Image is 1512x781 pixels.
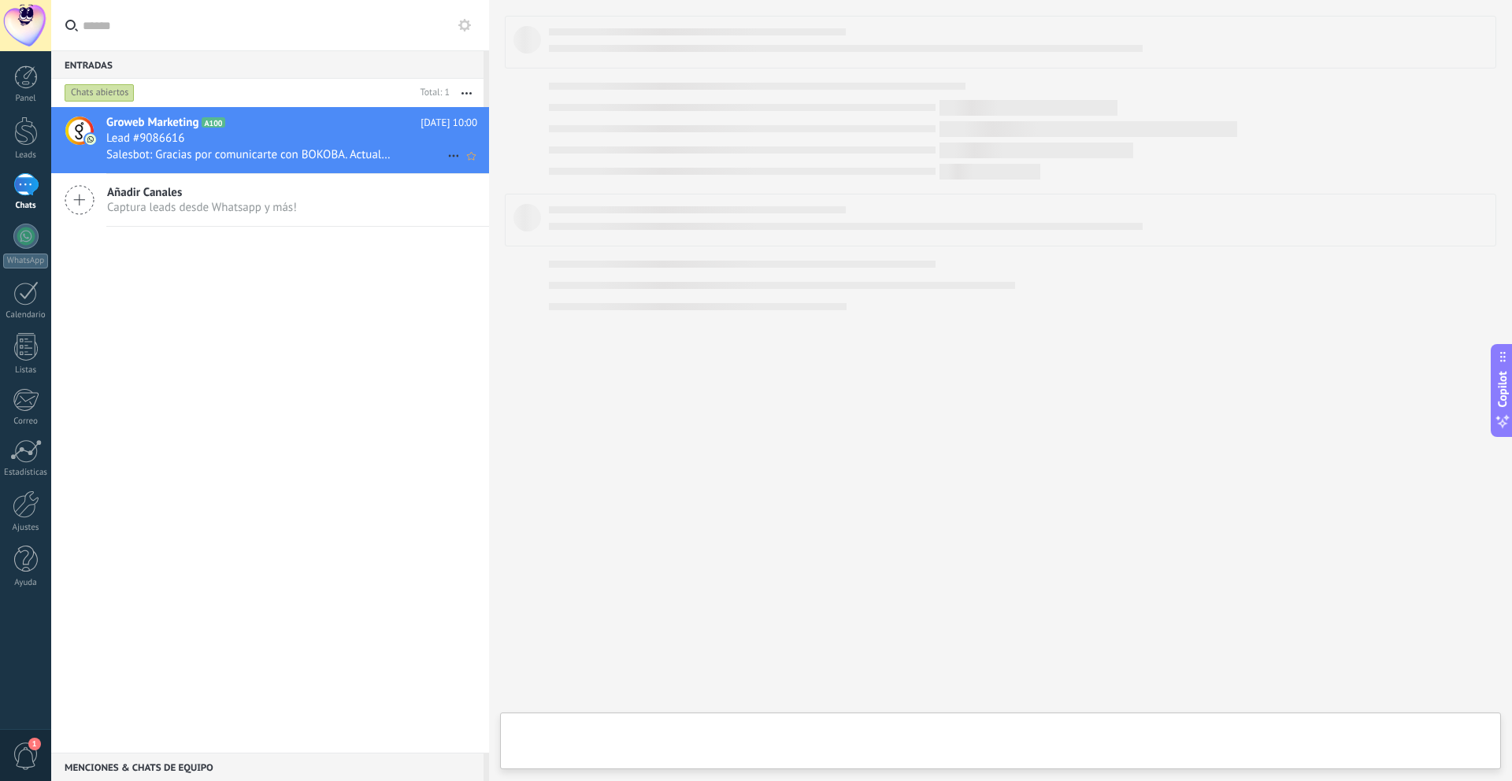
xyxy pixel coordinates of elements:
img: icon [85,134,96,145]
span: A100 [202,117,224,128]
button: Más [450,79,484,107]
div: Listas [3,365,49,376]
div: Ajustes [3,523,49,533]
div: Estadísticas [3,468,49,478]
span: Salesbot: Gracias por comunicarte con BOKOBA. Actualmente la exclusiva la tiene KW Riviera Maya ,... [106,147,391,162]
span: [DATE] 10:00 [421,115,477,131]
div: Entradas [51,50,484,79]
a: avatariconGroweb MarketingA100[DATE] 10:00Lead #9086616Salesbot: Gracias por comunicarte con BOKO... [51,107,489,173]
span: Lead #9086616 [106,131,184,146]
span: 1 [28,738,41,750]
div: Total: 1 [414,85,450,101]
div: Menciones & Chats de equipo [51,753,484,781]
div: Leads [3,150,49,161]
div: Chats [3,201,49,211]
div: Ayuda [3,578,49,588]
div: Panel [3,94,49,104]
span: Copilot [1495,372,1510,408]
span: Añadir Canales [107,185,297,200]
div: WhatsApp [3,254,48,268]
div: Chats abiertos [65,83,135,102]
div: Correo [3,416,49,427]
div: Calendario [3,310,49,320]
span: Groweb Marketing [106,115,198,131]
span: Captura leads desde Whatsapp y más! [107,200,297,215]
